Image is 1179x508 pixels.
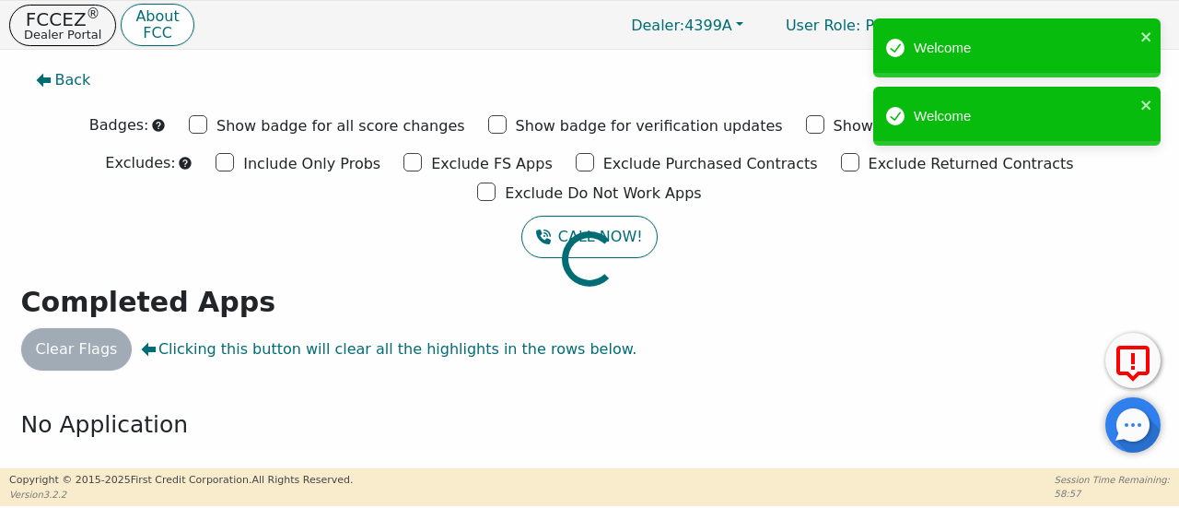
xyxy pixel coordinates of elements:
div: Welcome [914,38,1135,59]
div: Welcome [914,106,1135,127]
p: 58:57 [1055,487,1170,501]
button: 4399A:[PERSON_NAME] [945,11,1170,40]
p: Copyright © 2015- 2025 First Credit Corporation. [9,473,353,489]
span: Dealer: [631,17,684,34]
a: User Role: Primary [767,7,940,43]
button: FCCEZ®Dealer Portal [9,5,116,46]
span: All Rights Reserved. [251,474,353,486]
p: FCCEZ [24,10,101,29]
p: Primary [767,7,940,43]
p: About [135,9,179,24]
sup: ® [87,6,100,22]
button: AboutFCC [121,4,193,47]
button: Report Error to FCC [1105,333,1161,388]
button: close [1140,26,1153,47]
p: Dealer Portal [24,29,101,41]
p: FCC [135,26,179,41]
button: close [1140,94,1153,115]
p: Version 3.2.2 [9,488,353,502]
p: Session Time Remaining: [1055,473,1170,487]
button: Dealer:4399A [612,11,763,40]
span: User Role : [786,17,860,34]
span: 4399A [631,17,732,34]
